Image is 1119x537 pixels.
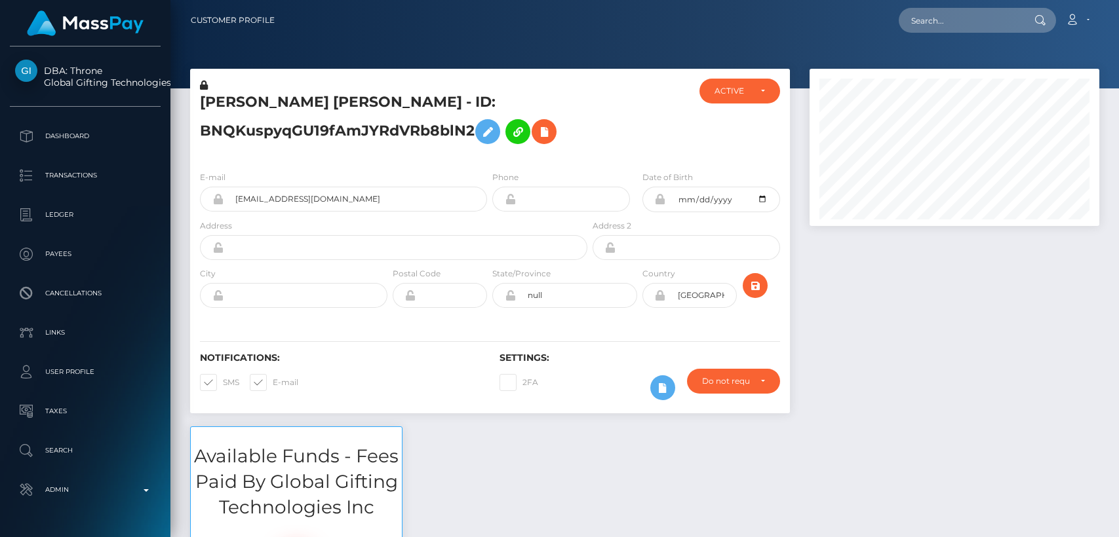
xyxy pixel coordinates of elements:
[15,166,155,185] p: Transactions
[393,268,441,280] label: Postal Code
[10,434,161,467] a: Search
[702,376,749,386] div: Do not require
[10,277,161,310] a: Cancellations
[15,323,155,343] p: Links
[250,374,298,391] label: E-mail
[15,244,155,264] p: Payees
[492,268,551,280] label: State/Province
[593,220,631,232] label: Address 2
[699,79,779,103] button: ACTIVE
[200,374,239,391] label: SMS
[15,401,155,421] p: Taxes
[15,126,155,146] p: Dashboard
[10,159,161,192] a: Transactions
[10,65,161,88] span: DBA: Throne Global Gifting Technologies Inc
[15,284,155,303] p: Cancellations
[500,352,779,363] h6: Settings:
[10,356,161,388] a: User Profile
[10,120,161,153] a: Dashboard
[200,268,216,280] label: City
[492,172,519,183] label: Phone
[642,172,693,183] label: Date of Birth
[10,473,161,506] a: Admin
[10,316,161,349] a: Links
[15,480,155,500] p: Admin
[27,10,144,36] img: MassPay Logo
[200,92,580,151] h5: [PERSON_NAME] [PERSON_NAME] - ID: BNQKuspyqGU19fAmJYRdVRb8blN2
[15,362,155,382] p: User Profile
[687,369,779,394] button: Do not require
[10,238,161,270] a: Payees
[200,220,232,232] label: Address
[500,374,538,391] label: 2FA
[10,395,161,428] a: Taxes
[15,60,37,82] img: Global Gifting Technologies Inc
[200,352,480,363] h6: Notifications:
[10,198,161,231] a: Ledger
[200,172,226,183] label: E-mail
[899,8,1022,33] input: Search...
[642,268,675,280] label: Country
[15,205,155,225] p: Ledger
[191,443,402,521] h3: Available Funds - Fees Paid By Global Gifting Technologies Inc
[15,441,155,460] p: Search
[715,86,749,96] div: ACTIVE
[191,7,275,34] a: Customer Profile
